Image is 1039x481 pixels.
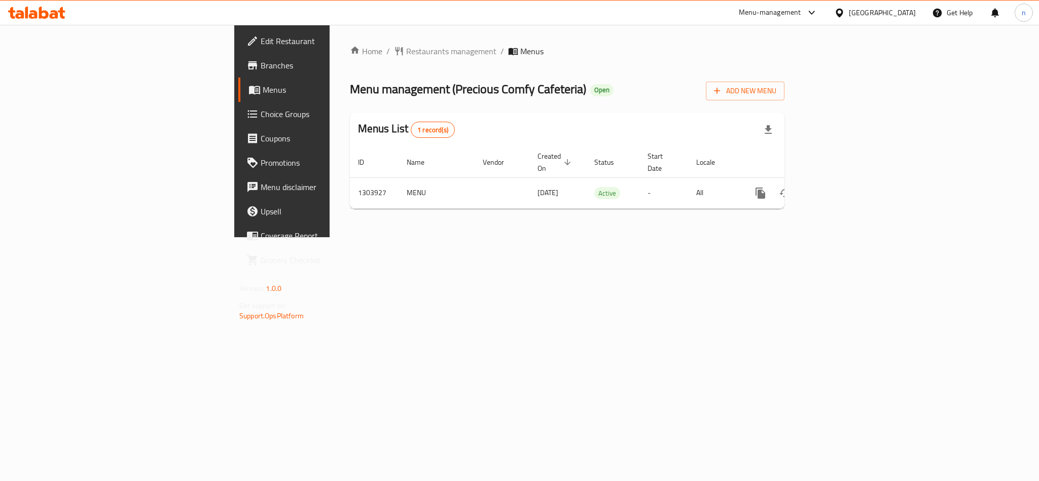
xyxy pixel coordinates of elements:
span: Menu disclaimer [261,181,400,193]
span: Choice Groups [261,108,400,120]
a: Promotions [238,151,408,175]
a: Menus [238,78,408,102]
a: Restaurants management [394,45,496,57]
li: / [500,45,504,57]
table: enhanced table [350,147,854,209]
span: n [1022,7,1026,18]
button: Add New Menu [706,82,784,100]
div: Open [590,84,614,96]
span: Menus [263,84,400,96]
span: Locale [696,156,728,168]
span: Restaurants management [406,45,496,57]
a: Coverage Report [238,224,408,248]
span: [DATE] [538,186,558,199]
span: Created On [538,150,574,174]
a: Choice Groups [238,102,408,126]
div: Menu-management [739,7,801,19]
span: Menus [520,45,544,57]
span: Vendor [483,156,517,168]
span: Open [590,86,614,94]
button: Change Status [773,181,797,205]
span: Edit Restaurant [261,35,400,47]
th: Actions [740,147,854,178]
span: ID [358,156,377,168]
a: Upsell [238,199,408,224]
span: Coupons [261,132,400,144]
span: Upsell [261,205,400,217]
span: Grocery Checklist [261,254,400,266]
td: MENU [399,177,475,208]
button: more [748,181,773,205]
a: Support.OpsPlatform [239,309,304,322]
span: Coverage Report [261,230,400,242]
a: Edit Restaurant [238,29,408,53]
span: 1.0.0 [266,282,281,295]
span: Start Date [648,150,676,174]
span: Promotions [261,157,400,169]
td: All [688,177,740,208]
div: Export file [756,118,780,142]
div: [GEOGRAPHIC_DATA] [849,7,916,18]
div: Active [594,187,620,199]
span: Active [594,188,620,199]
a: Branches [238,53,408,78]
div: Total records count [411,122,455,138]
span: 1 record(s) [411,125,454,135]
a: Grocery Checklist [238,248,408,272]
span: Menu management ( Precious Comfy Cafeteria ) [350,78,586,100]
span: Branches [261,59,400,71]
nav: breadcrumb [350,45,784,57]
span: Add New Menu [714,85,776,97]
span: Name [407,156,438,168]
span: Version: [239,282,264,295]
a: Coupons [238,126,408,151]
td: - [639,177,688,208]
h2: Menus List [358,121,455,138]
a: Menu disclaimer [238,175,408,199]
span: Get support on: [239,299,286,312]
span: Status [594,156,627,168]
